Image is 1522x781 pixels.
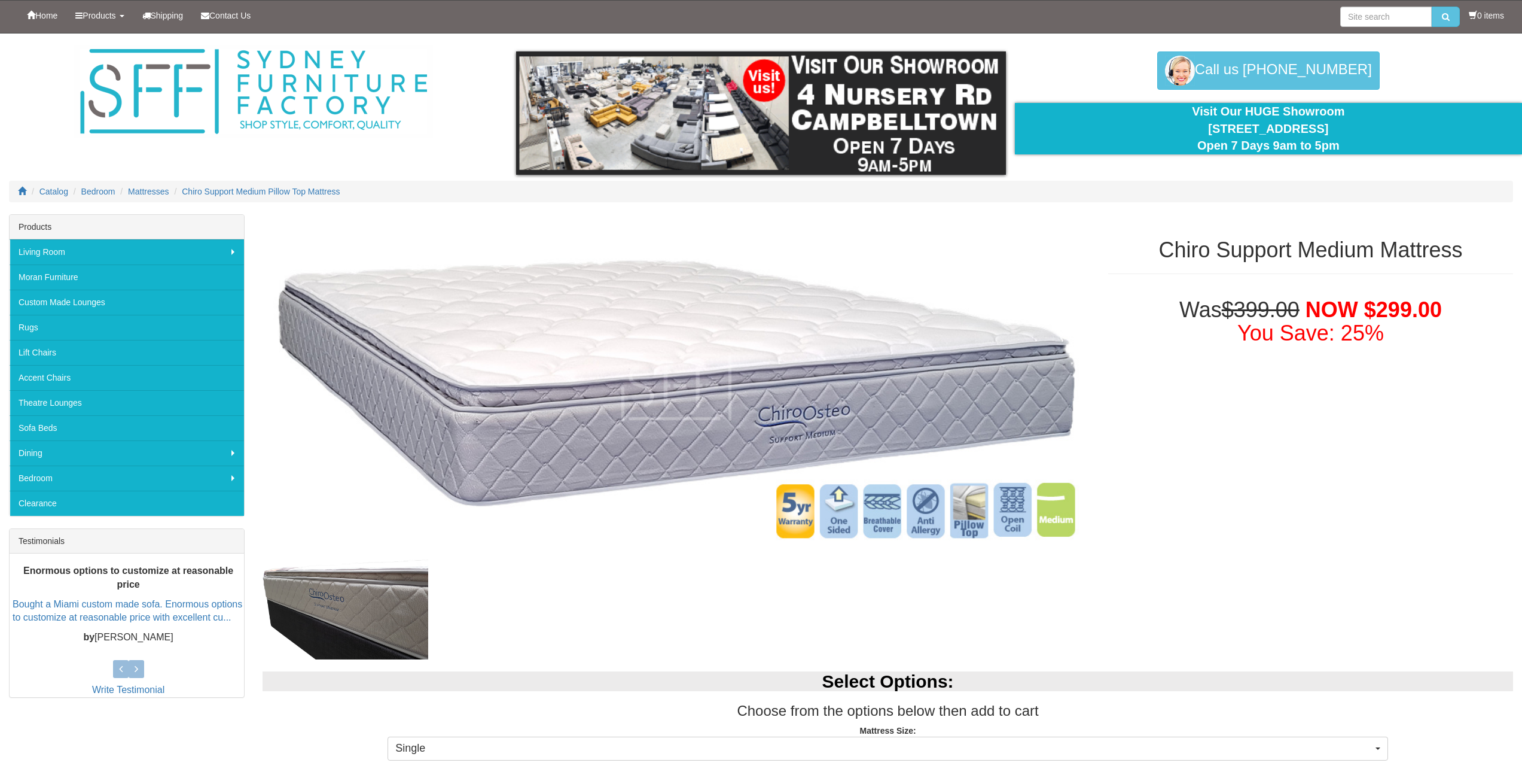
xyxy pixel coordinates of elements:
del: $399.00 [1222,297,1300,322]
b: Enormous options to customize at reasonable price [23,566,233,589]
a: Contact Us [192,1,260,31]
a: Rugs [10,315,244,340]
a: Bedroom [81,187,115,196]
a: Write Testimonial [92,685,164,695]
span: Shipping [151,11,184,20]
strong: Mattress Size: [859,726,916,736]
a: Chiro Support Medium Pillow Top Mattress [182,187,340,196]
input: Site search [1340,7,1432,27]
h1: Was [1108,298,1513,345]
div: Products [10,215,244,239]
button: Single [388,737,1388,761]
b: by [83,632,94,642]
a: Dining [10,440,244,466]
h1: Chiro Support Medium Mattress [1108,238,1513,262]
span: Contact Us [209,11,251,20]
a: Products [66,1,133,31]
a: Catalog [39,187,68,196]
span: Products [83,11,115,20]
a: Lift Chairs [10,340,244,365]
a: Shipping [133,1,193,31]
font: You Save: 25% [1237,321,1384,345]
a: Mattresses [128,187,169,196]
a: Custom Made Lounges [10,290,244,315]
li: 0 items [1469,10,1504,22]
h3: Choose from the options below then add to cart [263,703,1513,719]
p: [PERSON_NAME] [13,631,244,645]
span: Single [395,741,1372,756]
div: Visit Our HUGE Showroom [STREET_ADDRESS] Open 7 Days 9am to 5pm [1024,103,1513,154]
span: Home [35,11,57,20]
span: NOW $299.00 [1306,297,1442,322]
img: Sydney Furniture Factory [74,45,433,138]
a: Living Room [10,239,244,265]
img: showroom.gif [516,51,1005,175]
a: Home [18,1,66,31]
a: Clearance [10,491,244,516]
a: Bedroom [10,466,244,491]
div: Testimonials [10,529,244,554]
a: Accent Chairs [10,365,244,390]
a: Moran Furniture [10,265,244,290]
a: Theatre Lounges [10,390,244,415]
a: Sofa Beds [10,415,244,440]
a: Bought a Miami custom made sofa. Enormous options to customize at reasonable price with excellent... [13,598,242,622]
b: Select Options: [822,671,954,691]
